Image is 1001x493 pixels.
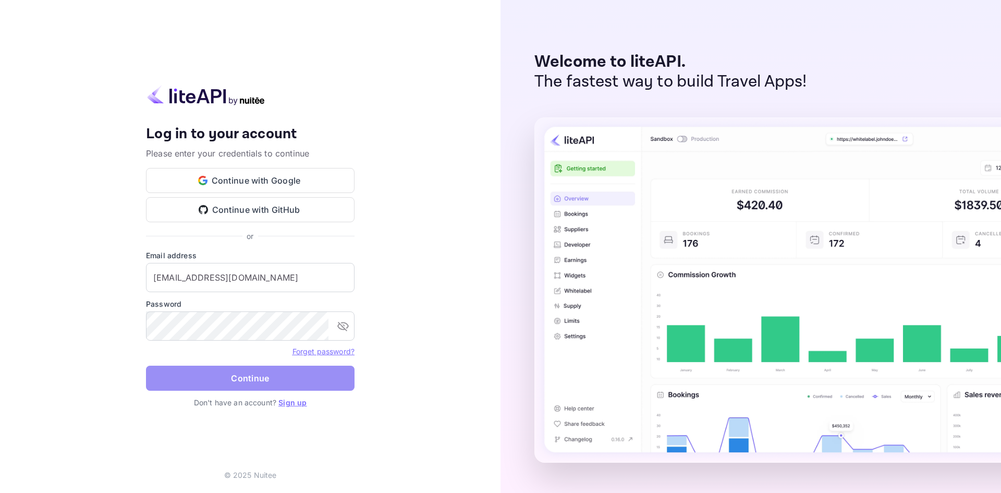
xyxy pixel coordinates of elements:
[278,398,307,407] a: Sign up
[247,231,253,242] p: or
[534,52,807,72] p: Welcome to liteAPI.
[146,125,355,143] h4: Log in to your account
[146,250,355,261] label: Email address
[146,168,355,193] button: Continue with Google
[146,263,355,292] input: Enter your email address
[146,85,266,105] img: liteapi
[534,72,807,92] p: The fastest way to build Travel Apps!
[224,470,277,480] p: © 2025 Nuitee
[146,366,355,391] button: Continue
[146,197,355,222] button: Continue with GitHub
[292,347,355,356] a: Forget password?
[292,346,355,356] a: Forget password?
[146,397,355,408] p: Don't have an account?
[333,316,353,336] button: toggle password visibility
[146,298,355,309] label: Password
[146,147,355,160] p: Please enter your credentials to continue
